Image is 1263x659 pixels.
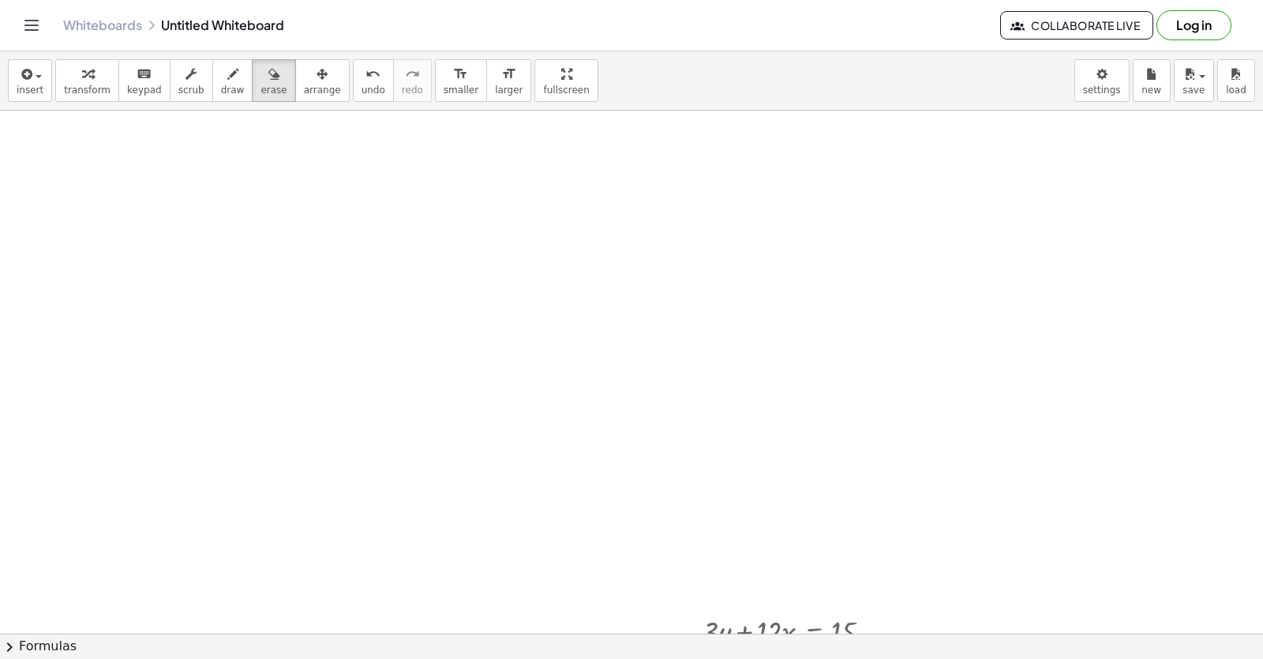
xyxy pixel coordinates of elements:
span: Collaborate Live [1014,18,1140,32]
button: load [1217,59,1255,102]
button: undoundo [353,59,394,102]
i: undo [365,65,380,84]
button: arrange [295,59,350,102]
span: keypad [127,85,162,96]
span: load [1226,85,1246,96]
span: transform [64,85,111,96]
button: erase [252,59,295,102]
button: format_sizelarger [486,59,531,102]
button: redoredo [393,59,432,102]
i: redo [405,65,420,84]
button: new [1133,59,1171,102]
span: new [1141,85,1161,96]
button: scrub [170,59,213,102]
button: keyboardkeypad [118,59,171,102]
span: settings [1083,85,1121,96]
button: settings [1074,59,1130,102]
button: format_sizesmaller [435,59,487,102]
span: erase [260,85,287,96]
span: larger [495,85,523,96]
span: fullscreen [543,85,589,96]
a: Whiteboards [63,17,142,33]
button: Toggle navigation [19,13,44,38]
button: fullscreen [534,59,598,102]
span: insert [17,85,43,96]
i: keyboard [137,65,152,84]
i: format_size [501,65,516,84]
button: Log in [1156,10,1231,40]
button: insert [8,59,52,102]
span: redo [402,85,423,96]
button: save [1174,59,1214,102]
i: format_size [453,65,468,84]
span: save [1182,85,1205,96]
span: undo [362,85,385,96]
button: Collaborate Live [1000,11,1153,40]
button: transform [55,59,119,102]
button: draw [212,59,253,102]
span: scrub [178,85,204,96]
span: draw [221,85,245,96]
span: arrange [304,85,341,96]
span: smaller [444,85,478,96]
